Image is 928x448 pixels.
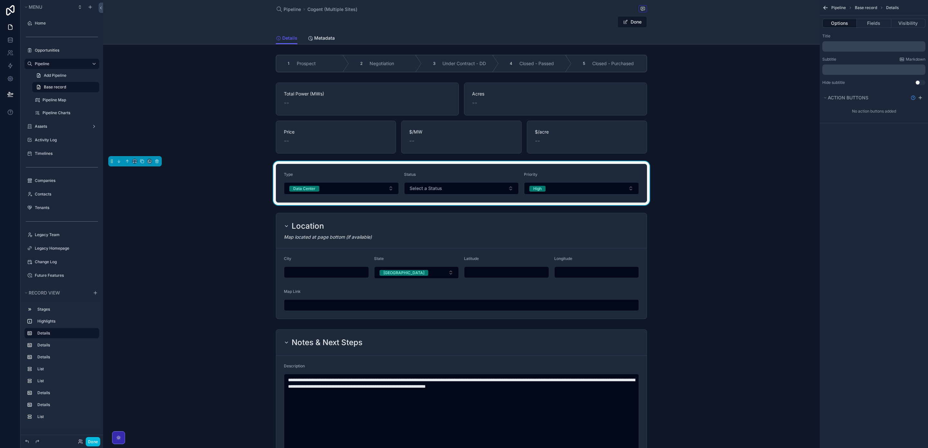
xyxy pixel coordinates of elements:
h1: Cogent (Multiple Sites) [276,17,346,26]
span: Select a Status [410,185,442,192]
span: Base record [855,5,877,10]
label: List [37,378,94,383]
span: Pipeline [831,5,846,10]
label: Home [35,21,95,26]
strong: Powered by VolterraIQ [875,440,924,445]
span: Action buttons [828,95,868,100]
a: Details [276,32,297,45]
button: Select Button [524,182,639,194]
label: Details [37,402,94,407]
button: Fields [857,19,891,28]
button: Options [822,19,857,28]
label: Pipeline Map [43,97,95,103]
label: Timelines [35,151,95,156]
label: Title [822,34,830,39]
label: Details [37,343,94,348]
label: List [37,414,94,419]
span: Pipeline [284,6,301,13]
label: Opportunities [35,48,95,53]
label: Assets [35,124,86,129]
label: List [37,366,94,372]
span: Priority [524,172,537,177]
label: Contacts [35,192,95,197]
button: Select Button [284,182,399,194]
button: Done [86,437,100,446]
div: Data Center [293,186,315,192]
button: Menu [23,3,73,12]
a: Cogent (Multiple Sites) [307,6,357,13]
button: Select Button [404,182,519,194]
label: Highlights [37,319,94,324]
div: scrollable content [21,301,103,428]
a: Add Pipeline [32,70,99,81]
span: Record view [29,290,60,295]
label: Stages [37,307,94,312]
label: Pipeline [35,61,86,66]
label: Subtitle [822,57,836,62]
label: Tenants [35,205,95,210]
label: Hide subtitle [822,80,845,85]
label: Companies [35,178,95,183]
label: Legacy Homepage [35,246,95,251]
span: Markdown [906,57,925,62]
label: Activity Log [35,137,95,143]
label: Pipeline Charts [43,110,95,115]
label: Details [37,331,94,336]
a: Pipeline [276,6,301,13]
button: Done [617,16,647,28]
div: High [533,186,542,192]
div: scrollable content [822,65,925,75]
div: scrollable content [822,41,925,52]
span: Add Pipeline [44,73,66,78]
label: Future Features [35,273,95,278]
span: Base record [44,85,66,90]
svg: Show help information [911,95,916,100]
a: Markdown [899,57,925,62]
span: Type [284,172,293,177]
span: Details [282,35,297,41]
a: Metadata [308,32,335,45]
span: Metadata [314,35,335,41]
label: Legacy Team [35,232,95,237]
label: Details [37,390,94,395]
span: Details [886,5,899,10]
button: Action buttons [822,93,908,102]
label: Change Log [35,259,95,264]
button: Visibility [891,19,925,28]
span: Menu [29,4,42,10]
label: Details [37,354,94,360]
a: Base record [32,82,99,92]
span: Status [404,172,416,177]
div: No action buttons added [820,106,928,116]
button: Record view [23,288,89,297]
